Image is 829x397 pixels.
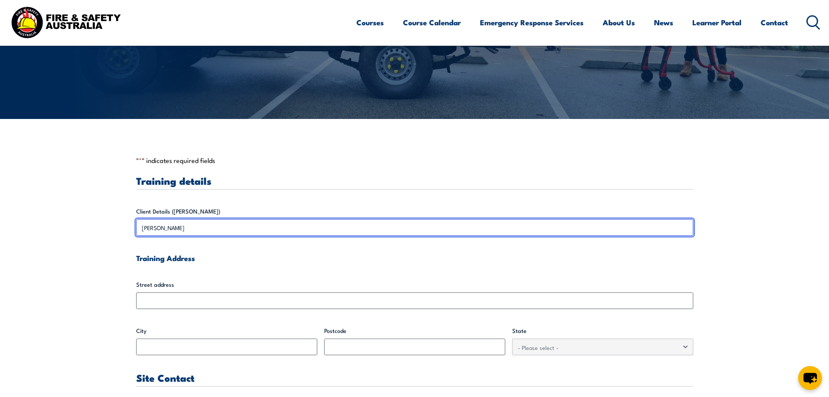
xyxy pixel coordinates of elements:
a: Course Calendar [403,11,461,34]
a: Courses [356,11,384,34]
a: Learner Portal [692,11,742,34]
p: " " indicates required fields [136,156,693,165]
button: chat-button [798,366,822,390]
label: Postcode [324,326,505,335]
a: Emergency Response Services [480,11,584,34]
a: About Us [603,11,635,34]
a: News [654,11,673,34]
h4: Training Address [136,253,693,263]
label: State [512,326,693,335]
a: Contact [761,11,788,34]
h3: Site Contact [136,373,693,383]
label: Client Details ([PERSON_NAME]) [136,207,693,216]
h3: Training details [136,176,693,186]
label: City [136,326,317,335]
label: Street address [136,280,693,289]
